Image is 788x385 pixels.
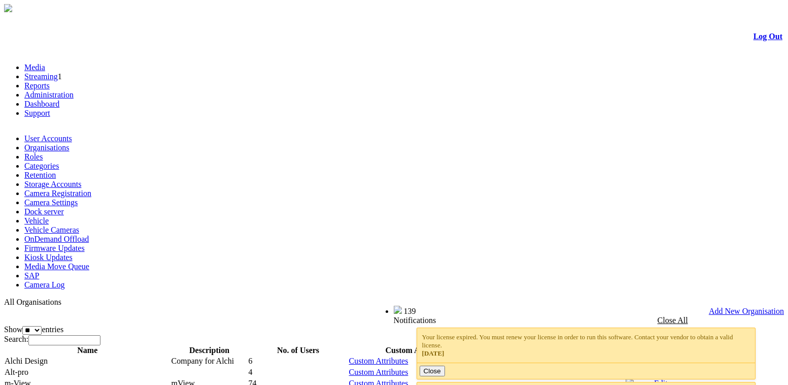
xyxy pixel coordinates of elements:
[28,335,100,345] input: Search:
[4,4,12,12] img: arrow-3.png
[4,298,61,306] span: All Organisations
[248,345,349,356] th: No. of Users: activate to sort column ascending
[248,367,349,378] td: 4
[171,356,248,367] td: Company for Alchi
[24,90,74,99] a: Administration
[420,366,445,376] button: Close
[291,306,373,314] span: Welcome, Aqil (Administrator)
[24,244,85,252] a: Firmware Updates
[24,198,78,207] a: Camera Settings
[4,356,171,367] td: Alchi Design
[248,356,349,367] td: 6
[24,162,59,170] a: Categories
[24,63,45,72] a: Media
[24,207,64,216] a: Dock server
[24,143,70,152] a: Organisations
[404,307,416,315] span: 139
[422,333,750,358] div: Your license expired. You must renew your license in order to run this software. Contact your ven...
[422,349,444,357] span: [DATE]
[24,109,50,117] a: Support
[24,171,56,179] a: Retention
[24,72,58,81] a: Streaming
[24,152,43,161] a: Roles
[4,345,171,356] th: Name: activate to sort column descending
[24,189,91,198] a: Camera Registration
[24,216,49,225] a: Vehicle
[24,235,89,243] a: OnDemand Offload
[171,345,248,356] th: Description: activate to sort column ascending
[4,335,100,343] label: Search:
[24,262,89,271] a: Media Move Queue
[4,325,63,334] label: Show entries
[24,134,72,143] a: User Accounts
[753,32,782,41] a: Log Out
[22,326,42,335] select: Showentries
[58,72,62,81] span: 1
[24,180,81,188] a: Storage Accounts
[394,316,763,325] div: Notifications
[24,253,73,262] a: Kiosk Updates
[394,306,402,314] img: bell25.png
[24,280,65,289] a: Camera Log
[4,367,171,378] td: Alt-pro
[24,81,50,90] a: Reports
[658,316,688,325] a: Close All
[24,226,79,234] a: Vehicle Cameras
[24,100,59,108] a: Dashboard
[24,271,39,280] a: SAP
